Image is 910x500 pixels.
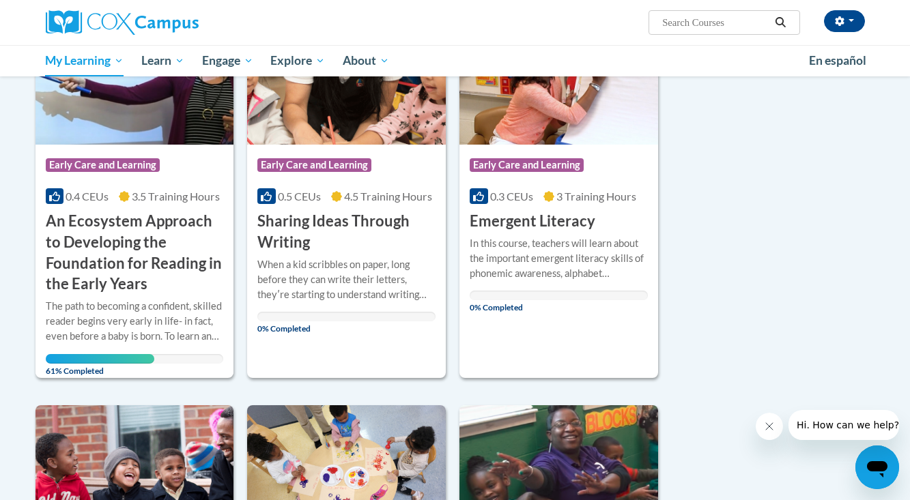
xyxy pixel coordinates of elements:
[855,445,899,489] iframe: Button to launch messaging window
[770,14,791,31] button: Search
[132,190,220,203] span: 3.5 Training Hours
[344,190,432,203] span: 4.5 Training Hours
[247,5,446,378] a: Course LogoEarly Care and Learning0.5 CEUs4.5 Training Hours Sharing Ideas Through WritingWhen a ...
[278,190,321,203] span: 0.5 CEUs
[334,45,398,76] a: About
[45,53,124,69] span: My Learning
[824,10,865,32] button: Account Settings
[46,211,224,295] h3: An Ecosystem Approach to Developing the Foundation for Reading in the Early Years
[470,236,648,281] div: In this course, teachers will learn about the important emergent literacy skills of phonemic awar...
[141,53,184,69] span: Learn
[46,10,305,35] a: Cox Campus
[490,190,533,203] span: 0.3 CEUs
[35,5,234,378] a: Course LogoEarly Care and Learning0.4 CEUs3.5 Training Hours An Ecosystem Approach to Developing ...
[459,5,658,378] a: Course LogoEarly Care and Learning0.3 CEUs3 Training Hours Emergent LiteracyIn this course, teach...
[270,53,325,69] span: Explore
[37,45,133,76] a: My Learning
[756,413,783,440] iframe: Close message
[556,190,636,203] span: 3 Training Hours
[25,45,885,76] div: Main menu
[257,257,436,302] div: When a kid scribbles on paper, long before they can write their letters, theyʹre starting to unde...
[66,190,109,203] span: 0.4 CEUs
[809,53,866,68] span: En español
[46,158,160,172] span: Early Care and Learning
[132,45,193,76] a: Learn
[46,10,199,35] img: Cox Campus
[46,354,154,376] span: 61% Completed
[470,158,584,172] span: Early Care and Learning
[257,211,436,253] h3: Sharing Ideas Through Writing
[202,53,253,69] span: Engage
[661,14,770,31] input: Search Courses
[343,53,389,69] span: About
[46,299,224,344] div: The path to becoming a confident, skilled reader begins very early in life- in fact, even before ...
[261,45,334,76] a: Explore
[257,158,371,172] span: Early Care and Learning
[46,354,154,364] div: Your progress
[470,211,595,232] h3: Emergent Literacy
[788,410,899,440] iframe: Message from company
[193,45,262,76] a: Engage
[800,46,875,75] a: En español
